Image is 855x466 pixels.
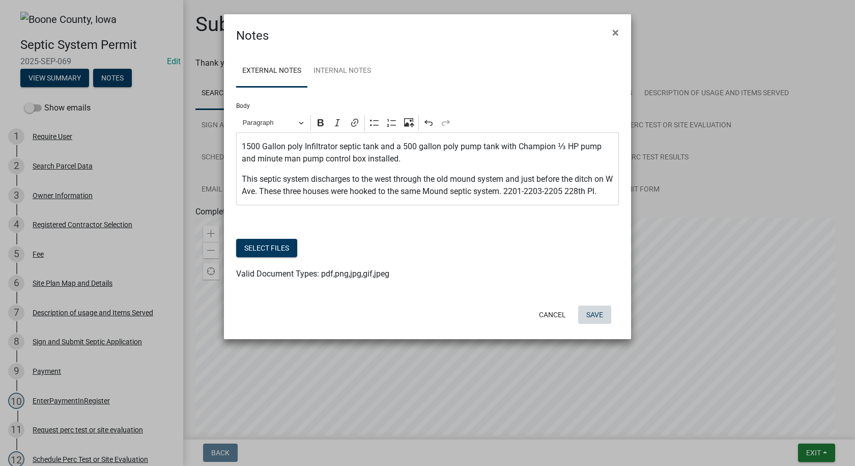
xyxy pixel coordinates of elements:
a: External Notes [236,55,307,88]
p: This septic system discharges to the west through the old mound system and just before the ditch ... [242,173,614,198]
button: Close [604,18,627,47]
button: Save [578,306,611,324]
button: Paragraph, Heading [238,115,308,131]
div: Editor editing area: main. Press Alt+0 for help. [236,132,619,205]
button: Cancel [531,306,574,324]
label: Body [236,103,250,109]
a: Internal Notes [307,55,377,88]
button: Select files [236,239,297,257]
span: Paragraph [243,117,296,129]
span: Valid Document Types: pdf,png,jpg,gif,jpeg [236,269,389,279]
span: × [612,25,619,40]
h4: Notes [236,26,269,45]
p: 1500 Gallon poly Infiltrator septic tank and a 500 gallon poly pump tank with Champion ⅓ HP pump ... [242,141,614,165]
div: Editor toolbar [236,113,619,132]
